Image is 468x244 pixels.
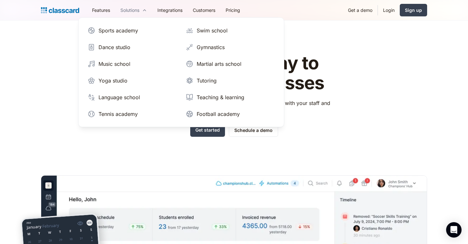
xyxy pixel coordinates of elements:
a: Language school [85,91,179,104]
div: Music school [98,60,130,68]
a: home [41,6,79,15]
a: Schedule a demo [229,124,278,137]
a: Sign up [400,4,427,16]
div: Solutions [120,7,139,13]
a: Music school [85,57,179,70]
a: Dance studio [85,41,179,54]
a: Swim school [183,24,277,37]
a: Martial arts school [183,57,277,70]
a: Tutoring [183,74,277,87]
a: Features [87,3,115,17]
div: Teaching & learning [197,93,244,101]
div: Solutions [115,3,152,17]
a: Get a demo [343,3,378,17]
a: Tennis academy [85,108,179,120]
div: Swim school [197,27,228,34]
div: Yoga studio [98,77,127,84]
div: Martial arts school [197,60,241,68]
div: Language school [98,93,140,101]
div: Football academy [197,110,240,118]
a: Customers [188,3,220,17]
a: Login [378,3,400,17]
div: Tennis academy [98,110,138,118]
div: Gymnastics [197,43,225,51]
a: Pricing [220,3,245,17]
a: Yoga studio [85,74,179,87]
a: Gymnastics [183,41,277,54]
a: Integrations [152,3,188,17]
a: Football academy [183,108,277,120]
div: Sports academy [98,27,138,34]
div: Sign up [405,7,422,13]
a: Get started [190,124,225,137]
nav: Solutions [78,17,284,127]
div: Dance studio [98,43,130,51]
div: Tutoring [197,77,217,84]
a: Sports academy [85,24,179,37]
a: Teaching & learning [183,91,277,104]
div: Open Intercom Messenger [446,222,462,238]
